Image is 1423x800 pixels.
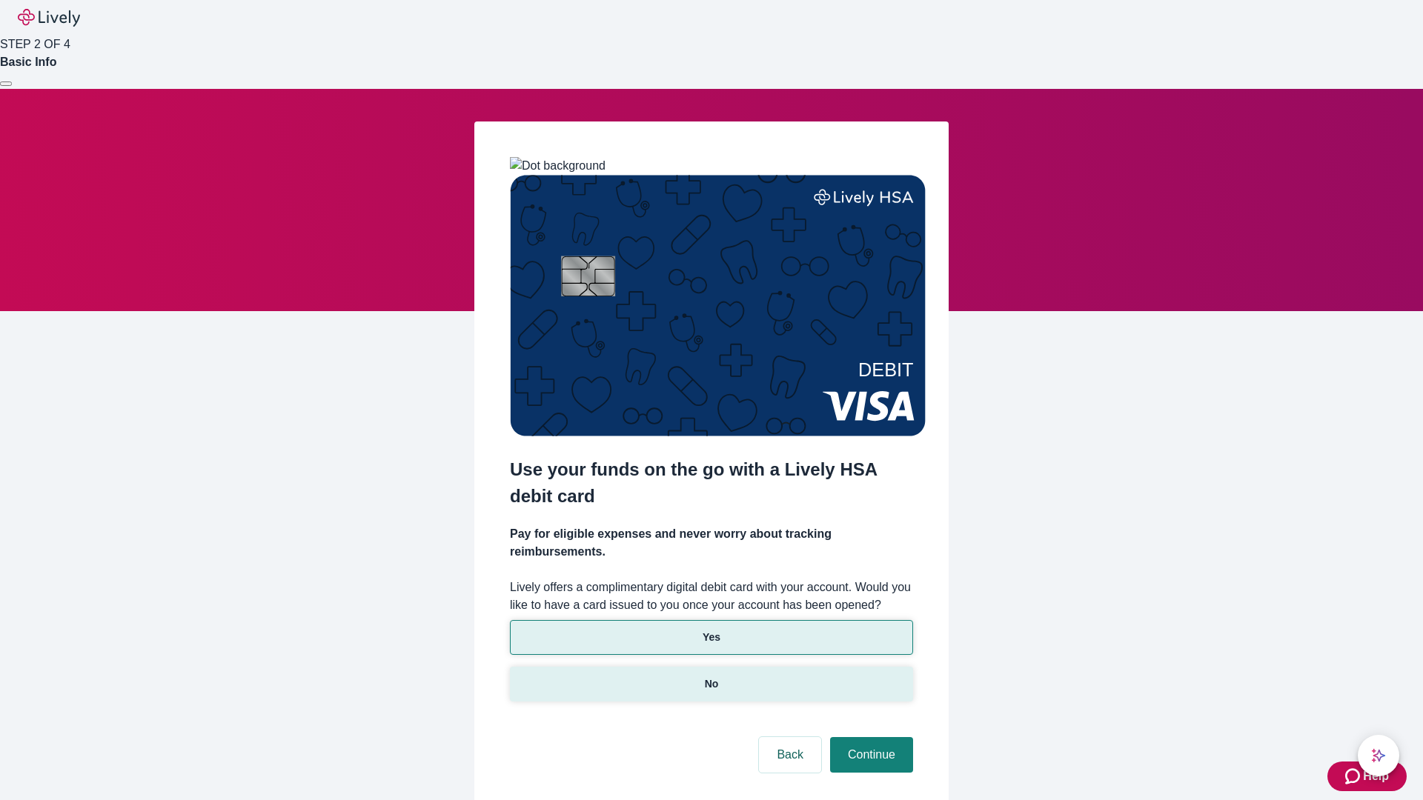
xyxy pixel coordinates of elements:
[830,737,913,773] button: Continue
[510,620,913,655] button: Yes
[510,157,606,175] img: Dot background
[510,456,913,510] h2: Use your funds on the go with a Lively HSA debit card
[510,579,913,614] label: Lively offers a complimentary digital debit card with your account. Would you like to have a card...
[1363,767,1389,785] span: Help
[510,667,913,701] button: No
[1358,735,1399,776] button: chat
[705,676,719,692] p: No
[18,9,80,27] img: Lively
[1327,761,1407,791] button: Zendesk support iconHelp
[510,525,913,561] h4: Pay for eligible expenses and never worry about tracking reimbursements.
[1345,767,1363,785] svg: Zendesk support icon
[510,175,926,436] img: Debit card
[1371,748,1386,763] svg: Lively AI Assistant
[759,737,821,773] button: Back
[703,630,720,645] p: Yes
